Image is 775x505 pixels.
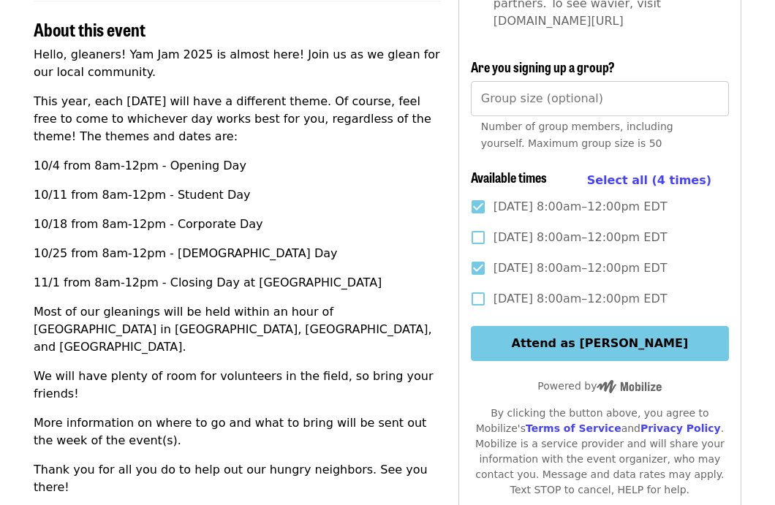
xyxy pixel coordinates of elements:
input: [object Object] [471,81,729,116]
p: Hello, gleaners! Yam Jam 2025 is almost here! Join us as we glean for our local community. [34,46,441,81]
a: Terms of Service [526,422,621,434]
span: About this event [34,16,145,42]
span: Number of group members, including yourself. Maximum group size is 50 [481,121,673,149]
p: 10/4 from 8am-12pm - Opening Day [34,157,441,175]
span: [DATE] 8:00am–12:00pm EDT [494,198,668,216]
p: We will have plenty of room for volunteers in the field, so bring your friends! [34,368,441,403]
p: Most of our gleanings will be held within an hour of [GEOGRAPHIC_DATA] in [GEOGRAPHIC_DATA], [GEO... [34,303,441,356]
img: Powered by Mobilize [597,380,662,393]
button: Attend as [PERSON_NAME] [471,326,729,361]
button: Select all (4 times) [587,170,711,191]
span: Available times [471,167,547,186]
p: 10/11 from 8am-12pm - Student Day [34,186,441,204]
p: Thank you for all you do to help out our hungry neighbors. See you there! [34,461,441,496]
span: Are you signing up a group? [471,57,615,76]
p: 11/1 from 8am-12pm - Closing Day at [GEOGRAPHIC_DATA] [34,274,441,292]
div: By clicking the button above, you agree to Mobilize's and . Mobilize is a service provider and wi... [471,406,729,498]
span: Powered by [537,380,662,392]
span: [DATE] 8:00am–12:00pm EDT [494,259,668,277]
p: 10/25 from 8am-12pm - [DEMOGRAPHIC_DATA] Day [34,245,441,262]
span: [DATE] 8:00am–12:00pm EDT [494,229,668,246]
span: Select all (4 times) [587,173,711,187]
p: 10/18 from 8am-12pm - Corporate Day [34,216,441,233]
a: Privacy Policy [640,422,721,434]
p: This year, each [DATE] will have a different theme. Of course, feel free to come to whichever day... [34,93,441,145]
p: More information on where to go and what to bring will be sent out the week of the event(s). [34,414,441,449]
span: [DATE] 8:00am–12:00pm EDT [494,290,668,308]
